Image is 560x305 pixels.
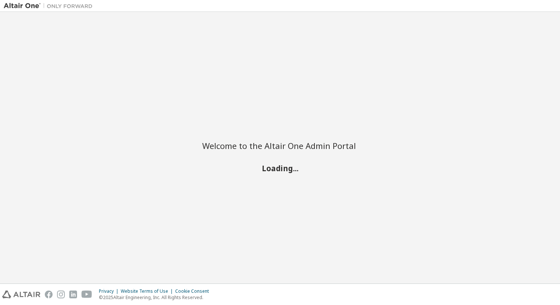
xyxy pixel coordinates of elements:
[175,288,213,294] div: Cookie Consent
[202,163,358,173] h2: Loading...
[45,291,53,298] img: facebook.svg
[99,288,121,294] div: Privacy
[202,140,358,151] h2: Welcome to the Altair One Admin Portal
[57,291,65,298] img: instagram.svg
[2,291,40,298] img: altair_logo.svg
[99,294,213,301] p: © 2025 Altair Engineering, Inc. All Rights Reserved.
[81,291,92,298] img: youtube.svg
[69,291,77,298] img: linkedin.svg
[4,2,96,10] img: Altair One
[121,288,175,294] div: Website Terms of Use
